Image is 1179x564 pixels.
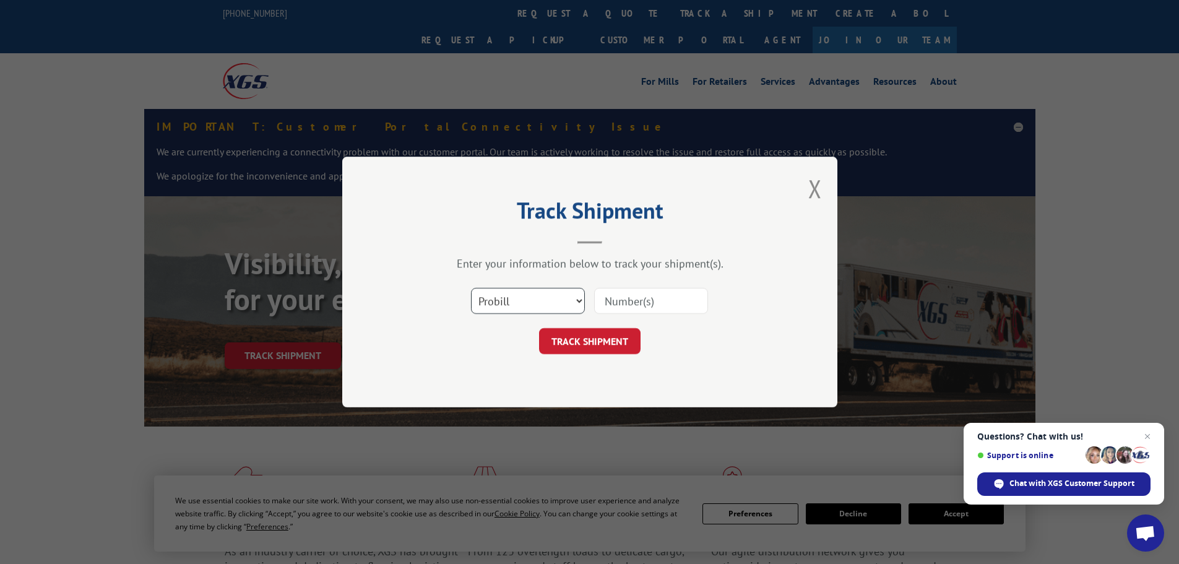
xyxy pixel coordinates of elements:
div: Enter your information below to track your shipment(s). [404,256,775,271]
span: Close chat [1140,429,1155,444]
span: Questions? Chat with us! [977,432,1151,441]
input: Number(s) [594,288,708,314]
div: Open chat [1127,514,1164,552]
button: Close modal [808,172,822,205]
span: Chat with XGS Customer Support [1009,478,1134,489]
h2: Track Shipment [404,202,775,225]
div: Chat with XGS Customer Support [977,472,1151,496]
span: Support is online [977,451,1081,460]
button: TRACK SHIPMENT [539,328,641,354]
